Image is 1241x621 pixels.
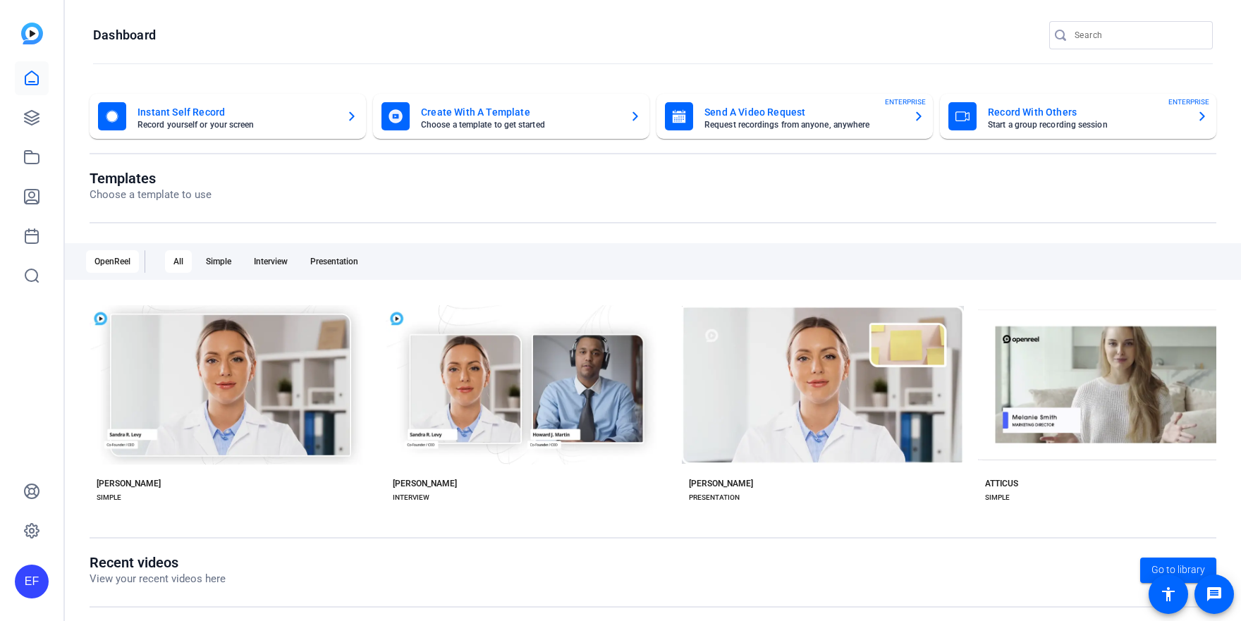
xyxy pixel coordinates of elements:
span: ENTERPRISE [885,97,926,107]
mat-card-subtitle: Request recordings from anyone, anywhere [704,121,902,129]
div: Simple [197,250,240,273]
mat-card-title: Instant Self Record [137,104,335,121]
div: [PERSON_NAME] [97,478,161,489]
h1: Templates [90,170,212,187]
a: Go to library [1140,558,1216,583]
p: Choose a template to use [90,187,212,203]
div: [PERSON_NAME] [393,478,457,489]
div: PRESENTATION [689,492,740,503]
div: INTERVIEW [393,492,429,503]
div: [PERSON_NAME] [689,478,753,489]
div: ATTICUS [985,478,1018,489]
div: EF [15,565,49,598]
mat-card-subtitle: Record yourself or your screen [137,121,335,129]
input: Search [1075,27,1202,44]
button: Create With A TemplateChoose a template to get started [373,94,649,139]
div: Presentation [302,250,367,273]
mat-card-title: Send A Video Request [704,104,902,121]
div: SIMPLE [985,492,1010,503]
img: blue-gradient.svg [21,23,43,44]
span: Go to library [1151,562,1205,577]
div: Interview [245,250,296,273]
p: View your recent videos here [90,571,226,587]
mat-card-subtitle: Choose a template to get started [421,121,618,129]
div: All [165,250,192,273]
button: Send A Video RequestRequest recordings from anyone, anywhereENTERPRISE [656,94,933,139]
mat-card-subtitle: Start a group recording session [988,121,1185,129]
mat-card-title: Create With A Template [421,104,618,121]
button: Record With OthersStart a group recording sessionENTERPRISE [940,94,1216,139]
h1: Recent videos [90,554,226,571]
h1: Dashboard [93,27,156,44]
div: SIMPLE [97,492,121,503]
mat-icon: accessibility [1160,586,1177,603]
mat-icon: message [1206,586,1223,603]
span: ENTERPRISE [1168,97,1209,107]
button: Instant Self RecordRecord yourself or your screen [90,94,366,139]
mat-card-title: Record With Others [988,104,1185,121]
div: OpenReel [86,250,139,273]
